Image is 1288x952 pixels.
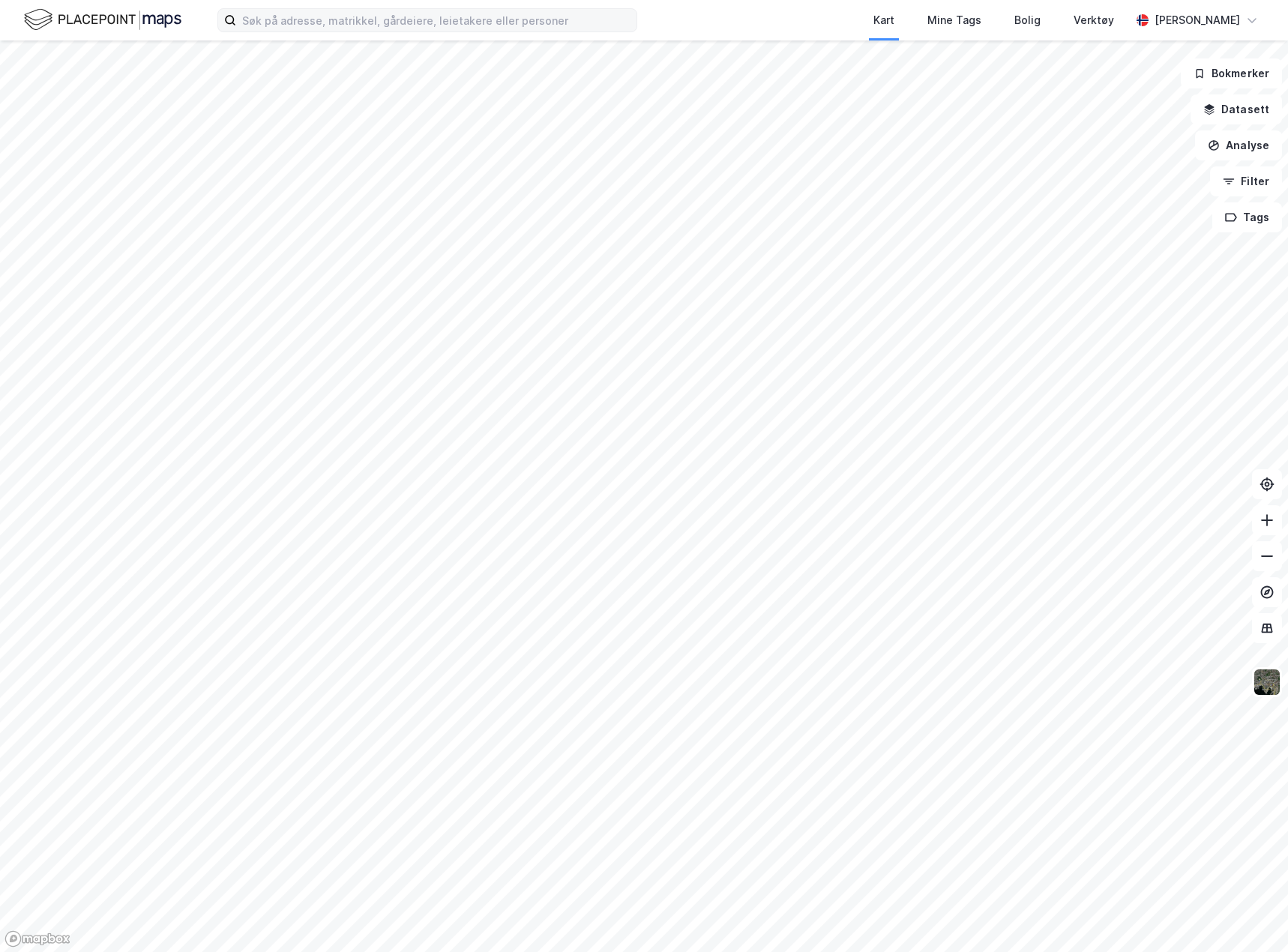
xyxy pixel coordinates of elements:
[1191,94,1282,124] button: Datasett
[4,930,70,948] a: Mapbox homepage
[873,11,894,29] div: Kart
[1074,11,1114,29] div: Verktøy
[1213,880,1288,952] iframe: Chat Widget
[1212,202,1282,232] button: Tags
[1181,58,1282,88] button: Bokmerker
[1213,880,1288,952] div: Kontrollprogram for chat
[1210,166,1282,196] button: Filter
[1195,130,1282,160] button: Analyse
[24,7,181,33] img: logo.f888ab2527a4732fd821a326f86c7f29.svg
[927,11,981,29] div: Mine Tags
[1155,11,1240,29] div: [PERSON_NAME]
[1014,11,1041,29] div: Bolig
[236,9,637,31] input: Søk på adresse, matrikkel, gårdeiere, leietakere eller personer
[1253,668,1281,696] img: 9k=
